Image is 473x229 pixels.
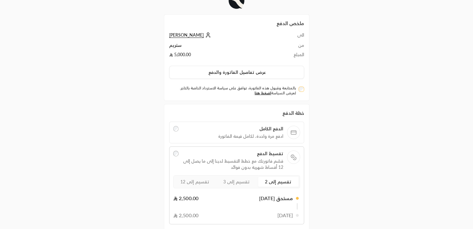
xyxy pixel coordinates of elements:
[277,42,304,52] td: من
[259,195,293,202] span: مستحق [DATE]
[173,195,199,202] span: 2,500.00
[182,133,283,139] span: ادفع مرة واحدة، لكامل قيمة الفاتورة
[169,32,204,38] span: [PERSON_NAME]
[173,151,179,156] input: تقسيط الدفعقسّم فاتورتك مع خطط التقسيط لدينا إلى ما يصل إلى 12 أقساط شهرية بدون فوائد
[277,212,293,219] span: [DATE]
[173,212,199,219] span: 2,500.00
[172,86,296,96] label: بالمتابعة وقبول هذه الفاتورة، توافق على سياسة الاسترداد الخاصة بالتاجر. لعرض السياسة .
[182,158,283,170] span: قسّم فاتورتك مع خطط التقسيط لدينا إلى ما يصل إلى 12 أقساط شهرية بدون فوائد
[169,52,278,61] td: 5,000.00
[277,52,304,61] td: المبلغ
[169,42,278,52] td: ستريم
[169,109,304,117] div: خطة الدفع
[265,179,291,184] span: تقسيم إلى 2
[169,20,304,27] h2: ملخص الدفع
[169,66,304,79] button: عرض تفاصيل الفاتورة والدفع
[255,91,271,95] a: اضغط هنا
[173,126,179,132] input: الدفع الكاملادفع مرة واحدة، لكامل قيمة الفاتورة
[182,150,283,157] span: تقسيط الدفع
[182,126,283,132] span: الدفع الكامل
[180,179,209,184] span: تقسيم إلى 12
[169,32,212,38] a: [PERSON_NAME]
[223,179,250,184] span: تقسيم إلى 3
[277,32,304,42] td: الى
